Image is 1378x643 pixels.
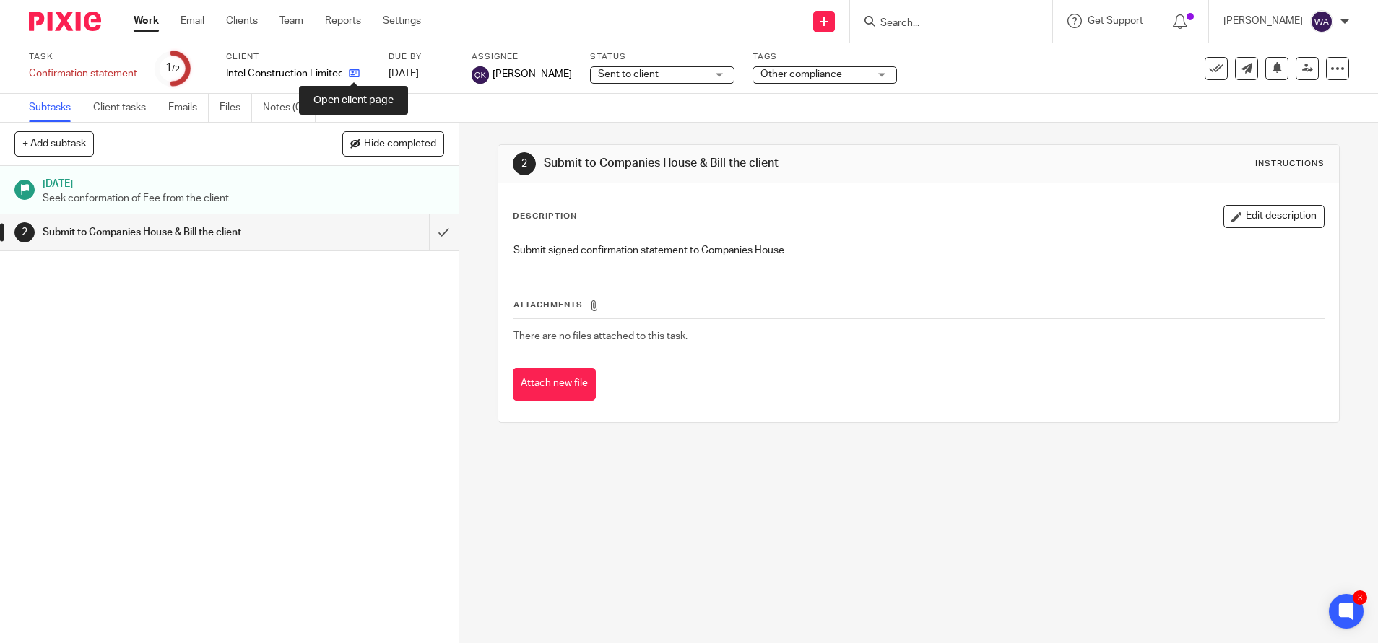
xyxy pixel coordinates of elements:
a: Settings [383,14,421,28]
img: Pixie [29,12,101,31]
div: Confirmation statement [29,66,137,81]
button: Edit description [1223,205,1325,228]
a: Clients [226,14,258,28]
img: svg%3E [472,66,489,84]
a: Emails [168,94,209,122]
label: Due by [389,51,454,63]
button: + Add subtask [14,131,94,156]
span: Attachments [513,301,583,309]
a: Email [181,14,204,28]
a: Team [279,14,303,28]
a: Files [220,94,252,122]
label: Task [29,51,137,63]
p: Intel Construction Limited [226,66,342,81]
span: Other compliance [760,69,842,79]
a: Audit logs [326,94,382,122]
span: [DATE] [389,69,419,79]
p: Seek conformation of Fee from the client [43,191,444,206]
p: Description [513,211,577,222]
img: svg%3E [1310,10,1333,33]
span: Sent to client [598,69,659,79]
h1: Submit to Companies House & Bill the client [544,156,950,171]
div: Instructions [1255,158,1325,170]
span: [PERSON_NAME] [493,67,572,82]
h1: Submit to Companies House & Bill the client [43,222,291,243]
p: Submit signed confirmation statement to Companies House [513,243,1324,258]
label: Tags [753,51,897,63]
input: Search [879,17,1009,30]
span: Get Support [1088,16,1143,26]
span: There are no files attached to this task. [513,331,688,341]
span: Hide completed [364,139,436,150]
div: 1 [165,60,180,76]
label: Status [590,51,734,63]
a: Notes (0) [263,94,316,122]
h1: [DATE] [43,173,444,191]
p: [PERSON_NAME] [1223,14,1303,28]
label: Client [226,51,370,63]
a: Client tasks [93,94,157,122]
button: Attach new file [513,368,596,401]
small: /2 [172,65,180,73]
div: 2 [513,152,536,175]
div: 3 [1353,590,1367,605]
a: Subtasks [29,94,82,122]
a: Work [134,14,159,28]
a: Reports [325,14,361,28]
button: Hide completed [342,131,444,156]
div: 2 [14,222,35,242]
label: Assignee [472,51,572,63]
